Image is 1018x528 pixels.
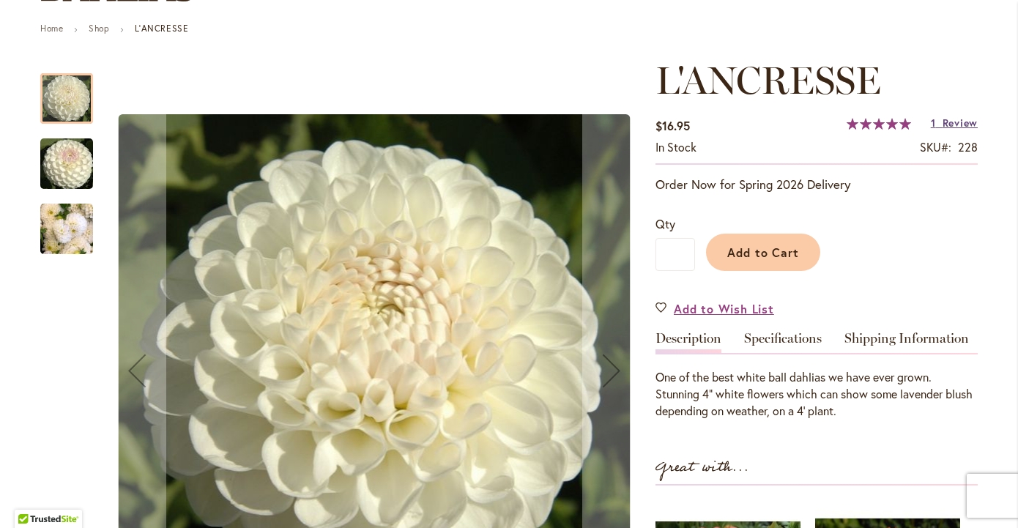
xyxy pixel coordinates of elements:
[847,118,911,130] div: 100%
[89,23,109,34] a: Shop
[40,194,93,264] img: L'ANCRESSE
[40,59,108,124] div: L'ANCRESSE
[744,332,822,353] a: Specifications
[727,245,800,260] span: Add to Cart
[844,332,969,353] a: Shipping Information
[655,300,774,317] a: Add to Wish List
[40,23,63,34] a: Home
[655,456,749,480] strong: Great with...
[920,139,951,155] strong: SKU
[655,332,721,353] a: Description
[14,129,119,199] img: L'ANCRESSE
[40,124,108,189] div: L'ANCRESSE
[943,116,978,130] span: Review
[706,234,820,271] button: Add to Cart
[655,57,881,103] span: L'ANCRESSE
[135,23,188,34] strong: L'ANCRESSE
[655,118,690,133] span: $16.95
[958,139,978,156] div: 228
[655,139,696,155] span: In stock
[655,216,675,231] span: Qty
[655,369,978,420] div: One of the best white ball dahlias we have ever grown. Stunning 4" white flowers which can show s...
[655,332,978,420] div: Detailed Product Info
[655,139,696,156] div: Availability
[40,189,93,254] div: L'ANCRESSE
[931,116,936,130] span: 1
[931,116,978,130] a: 1 Review
[674,300,774,317] span: Add to Wish List
[655,176,978,193] p: Order Now for Spring 2026 Delivery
